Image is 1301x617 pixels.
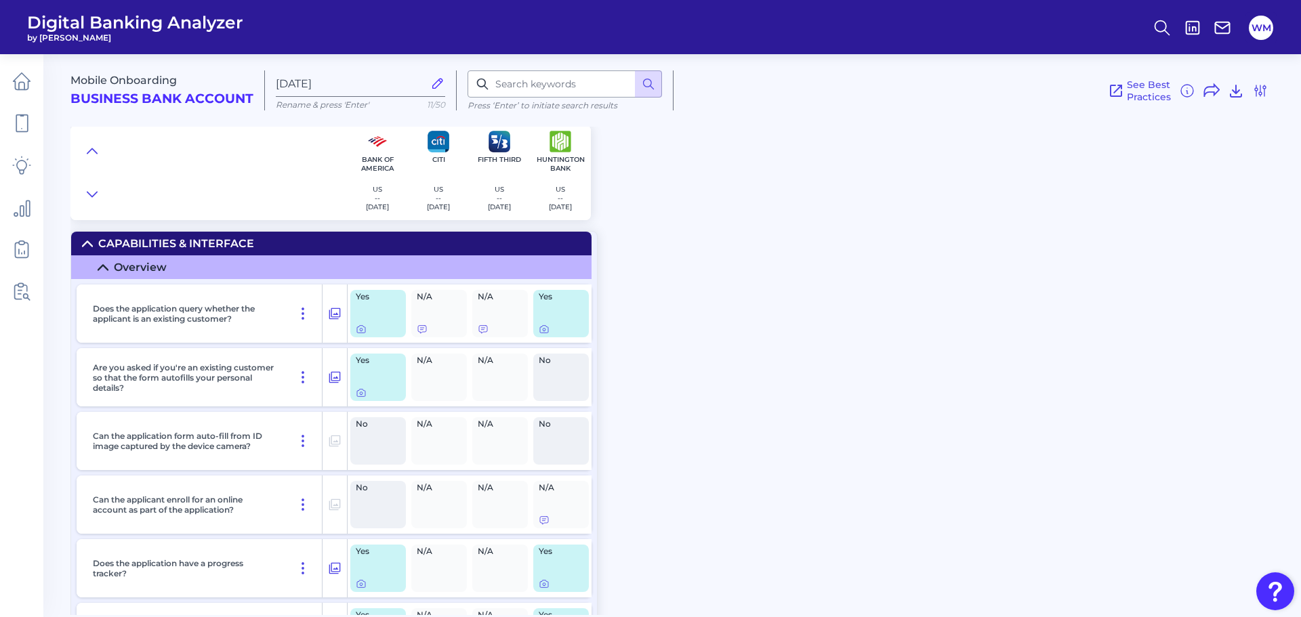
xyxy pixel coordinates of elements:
[93,558,278,578] p: Does the application have a progress tracker?
[539,420,575,428] span: No
[417,547,453,555] span: N/A
[468,100,662,110] p: Press ‘Enter’ to initiate search results
[417,293,453,301] span: N/A
[366,194,389,203] p: --
[427,194,450,203] p: --
[356,547,392,555] span: Yes
[478,356,514,364] span: N/A
[427,185,450,194] p: US
[539,547,575,555] span: Yes
[478,155,521,164] p: Fifth Third
[356,293,392,301] span: Yes
[1108,79,1171,103] a: See Best Practices
[478,420,514,428] span: N/A
[427,203,450,211] p: [DATE]
[539,356,575,364] span: No
[417,356,453,364] span: N/A
[417,420,453,428] span: N/A
[427,100,445,110] span: 11/50
[93,303,278,324] p: Does the application query whether the applicant is an existing customer?
[356,356,392,364] span: Yes
[432,155,445,164] p: Citi
[468,70,662,98] input: Search keywords
[488,194,511,203] p: --
[93,494,278,515] p: Can the applicant enroll for an online account as part of the application?
[539,484,575,492] span: N/A
[1127,79,1171,103] span: See Best Practices
[488,185,511,194] p: US
[70,91,253,107] h2: Business Bank Account
[366,185,389,194] p: US
[276,100,445,110] p: Rename & press 'Enter'
[70,74,177,87] span: Mobile Onboarding
[93,431,278,451] p: Can the application form auto-fill from ID image captured by the device camera?
[549,185,572,194] p: US
[93,362,278,393] p: Are you asked if you're an existing customer so that the form autofills your personal details?
[478,293,514,301] span: N/A
[71,232,592,255] summary: Capabilities & Interface
[71,255,592,279] summary: Overview
[549,203,572,211] p: [DATE]
[114,261,167,274] div: Overview
[488,203,511,211] p: [DATE]
[366,203,389,211] p: [DATE]
[478,484,514,492] span: N/A
[98,237,254,250] div: Capabilities & Interface
[478,547,514,555] span: N/A
[356,420,392,428] span: No
[539,293,575,301] span: Yes
[356,484,392,492] span: No
[417,484,453,492] span: N/A
[27,33,243,43] span: by [PERSON_NAME]
[27,12,243,33] span: Digital Banking Analyzer
[352,155,402,173] p: Bank of America
[1249,16,1273,40] button: WM
[1256,572,1294,610] button: Open Resource Center
[549,194,572,203] p: --
[535,155,585,173] p: Huntington Bank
